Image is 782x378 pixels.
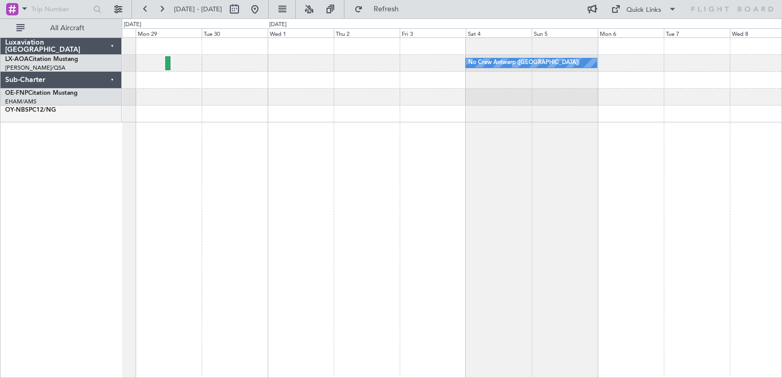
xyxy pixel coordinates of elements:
[124,20,141,29] div: [DATE]
[5,90,28,96] span: OE-FNP
[598,28,664,37] div: Mon 6
[5,107,56,113] a: OY-NBSPC12/NG
[466,28,532,37] div: Sat 4
[400,28,466,37] div: Fri 3
[268,28,334,37] div: Wed 1
[350,1,411,17] button: Refresh
[5,56,29,62] span: LX-AOA
[27,25,108,32] span: All Aircraft
[468,55,579,71] div: No Crew Antwerp ([GEOGRAPHIC_DATA])
[174,5,222,14] span: [DATE] - [DATE]
[31,2,90,17] input: Trip Number
[365,6,408,13] span: Refresh
[5,98,36,106] a: EHAM/AMS
[11,20,111,36] button: All Aircraft
[606,1,682,17] button: Quick Links
[5,90,78,96] a: OE-FNPCitation Mustang
[202,28,268,37] div: Tue 30
[626,5,661,15] div: Quick Links
[5,107,29,113] span: OY-NBS
[5,56,78,62] a: LX-AOACitation Mustang
[269,20,287,29] div: [DATE]
[532,28,598,37] div: Sun 5
[136,28,202,37] div: Mon 29
[5,64,66,72] a: [PERSON_NAME]/QSA
[664,28,730,37] div: Tue 7
[334,28,400,37] div: Thu 2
